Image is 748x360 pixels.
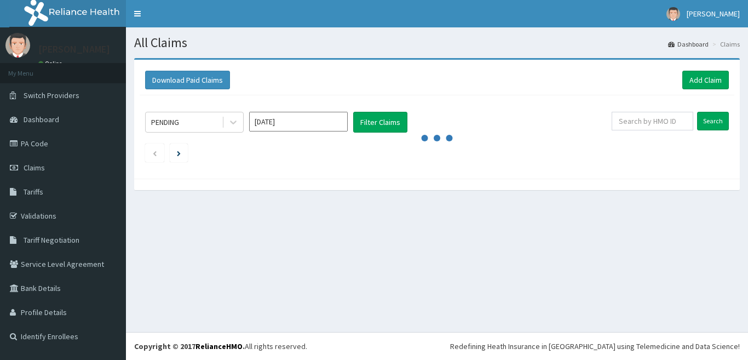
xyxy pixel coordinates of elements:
span: Switch Providers [24,90,79,100]
img: User Image [666,7,680,21]
a: Online [38,60,65,67]
li: Claims [710,39,740,49]
button: Filter Claims [353,112,407,133]
span: Tariff Negotiation [24,235,79,245]
h1: All Claims [134,36,740,50]
a: Previous page [152,148,157,158]
a: Next page [177,148,181,158]
span: Dashboard [24,115,59,124]
strong: Copyright © 2017 . [134,341,245,351]
svg: audio-loading [421,122,453,155]
button: Download Paid Claims [145,71,230,89]
span: Claims [24,163,45,173]
div: Redefining Heath Insurance in [GEOGRAPHIC_DATA] using Telemedicine and Data Science! [450,341,740,352]
a: Dashboard [668,39,709,49]
span: Tariffs [24,187,43,197]
input: Select Month and Year [249,112,348,132]
div: PENDING [151,117,179,128]
a: RelianceHMO [195,341,243,351]
footer: All rights reserved. [126,332,748,360]
a: Add Claim [682,71,729,89]
p: [PERSON_NAME] [38,44,110,54]
input: Search [697,112,729,130]
input: Search by HMO ID [612,112,693,130]
img: User Image [5,33,30,58]
span: [PERSON_NAME] [687,9,740,19]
